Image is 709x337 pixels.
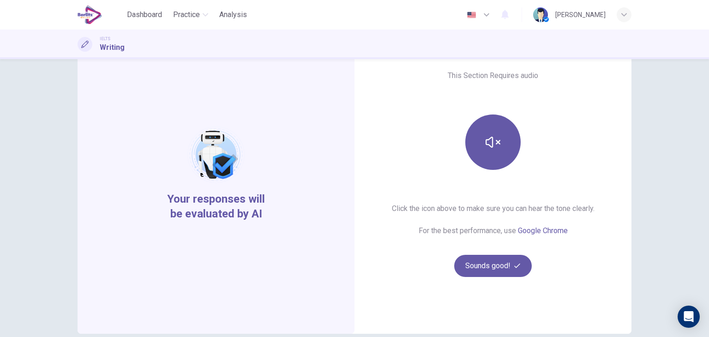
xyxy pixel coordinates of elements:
span: Your responses will be evaluated by AI [160,192,272,221]
h6: Click the icon above to make sure you can hear the tone clearly. [392,203,595,214]
img: robot icon [186,126,245,184]
button: Sounds good! [454,255,532,277]
a: EduSynch logo [78,6,123,24]
span: Dashboard [127,9,162,20]
img: en [466,12,477,18]
a: Google Chrome [518,226,568,235]
button: Dashboard [123,6,166,23]
span: Analysis [219,9,247,20]
span: Practice [173,9,200,20]
img: Profile picture [533,7,548,22]
img: EduSynch logo [78,6,102,24]
button: Analysis [216,6,251,23]
h6: For the best performance, use [419,225,568,236]
div: [PERSON_NAME] [555,9,606,20]
h1: Writing [100,42,125,53]
button: Practice [169,6,212,23]
h6: This Section Requires audio [448,70,538,81]
div: Open Intercom Messenger [678,306,700,328]
span: IELTS [100,36,110,42]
